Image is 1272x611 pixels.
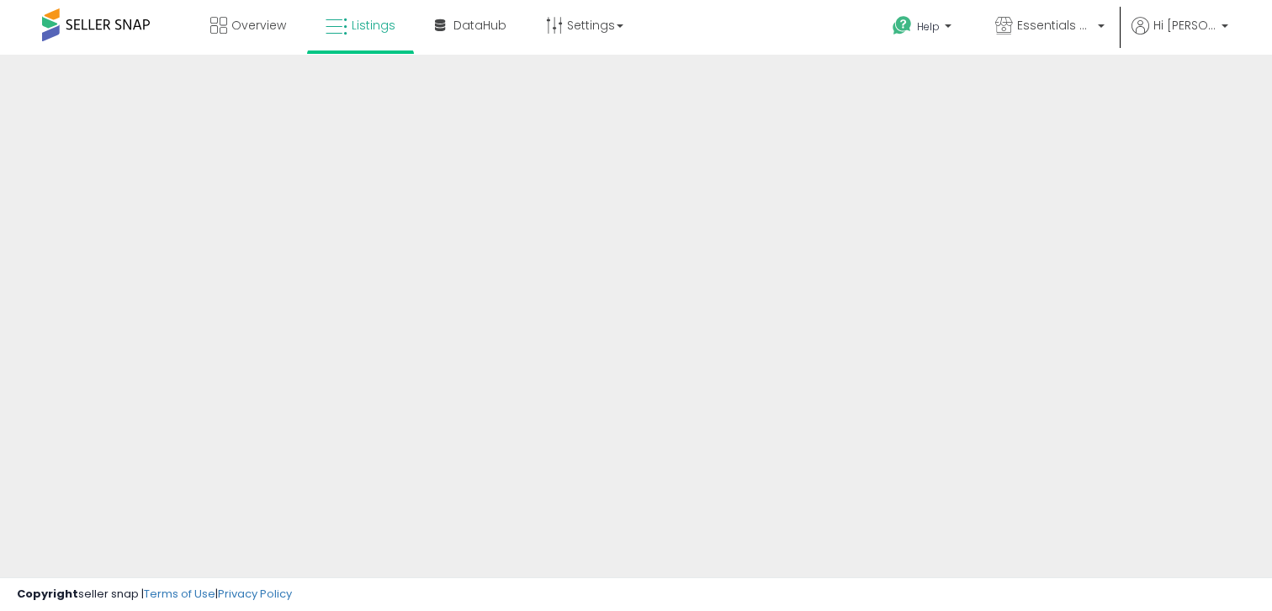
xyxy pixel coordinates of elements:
[352,17,395,34] span: Listings
[1153,17,1216,34] span: Hi [PERSON_NAME]
[1132,17,1228,55] a: Hi [PERSON_NAME]
[917,19,940,34] span: Help
[879,3,968,55] a: Help
[218,586,292,602] a: Privacy Policy
[892,15,913,36] i: Get Help
[17,586,78,602] strong: Copyright
[231,17,286,34] span: Overview
[1017,17,1093,34] span: Essentials Supplied
[144,586,215,602] a: Terms of Use
[453,17,506,34] span: DataHub
[17,587,292,603] div: seller snap | |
